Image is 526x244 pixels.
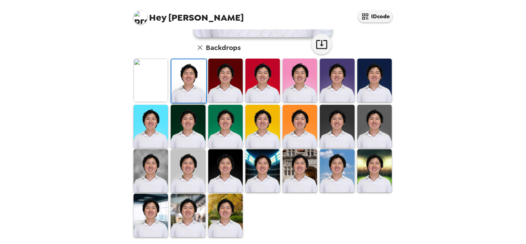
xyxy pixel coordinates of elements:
[134,7,244,22] span: [PERSON_NAME]
[134,10,147,24] img: profile pic
[358,10,392,22] button: IDcode
[134,59,168,102] img: Original
[206,42,241,53] h6: Backdrops
[149,11,166,24] span: Hey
